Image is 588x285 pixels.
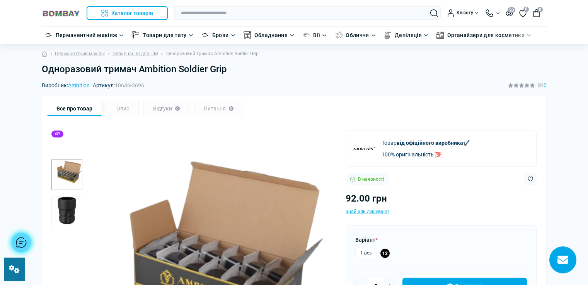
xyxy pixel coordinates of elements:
[143,31,186,39] a: Товари для тату
[212,31,229,39] a: Брови
[537,7,543,12] span: 0
[42,64,547,75] h1: Одноразовий тримач Ambition Soldier Grip
[87,6,168,20] button: Каталог товарів
[112,50,158,58] a: Обладнання для ПМ
[132,31,140,39] img: Товари для тату
[51,196,82,227] div: 2 / 2
[430,9,438,17] button: Search
[523,7,529,12] span: 0
[508,7,515,13] span: 20
[115,82,144,88] span: 10646-3696
[346,209,389,214] span: Знайшли дешевше?
[506,10,513,16] button: 20
[384,31,392,39] img: Депіляція
[436,31,444,39] img: Органайзери для косметики
[93,83,144,88] span: Артикул:
[380,248,390,259] label: 12 pcs 1 099.00 грн
[51,131,63,137] div: ХІТ
[302,31,310,39] img: Вії
[447,31,525,39] a: Органайзери для косметики
[346,31,369,39] a: Обличчя
[68,82,90,88] a: Ambition
[42,83,90,88] span: Виробник:
[254,31,288,39] a: Обладнання
[395,31,422,39] a: Депіляція
[244,31,251,39] img: Обладнання
[355,236,378,244] label: Варіант
[382,150,470,159] p: 100% оригінальність 💯
[42,10,80,17] img: BOMBAY
[544,81,547,90] span: 0
[47,101,102,116] div: Все про товар
[346,193,387,204] span: 92.00 грн
[519,9,527,17] a: 0
[55,50,105,58] a: Перманентний макіяж
[51,159,82,190] img: Одноразовий тримач Ambition Soldier Grip
[107,101,139,116] div: Опис
[355,248,377,258] label: 1 pcs
[45,31,53,39] img: Перманентний макіяж
[51,159,82,190] div: 1 / 2
[56,31,118,39] a: Перманентний макіяж
[143,101,189,116] div: Відгуки
[533,9,540,17] button: 0
[335,31,343,39] img: Обличчя
[352,137,375,160] img: Ambition
[524,173,537,185] button: Wishlist button
[42,44,547,64] nav: breadcrumb
[346,173,389,185] div: В наявності
[201,31,209,39] img: Брови
[194,101,243,116] div: Питання
[397,140,463,146] b: від офіційного виробника
[313,31,320,39] a: Вії
[51,196,82,227] img: Одноразовий тримач Ambition Soldier Grip
[158,50,259,58] li: Одноразовий тримач Ambition Soldier Grip
[382,139,470,147] p: Товар ✔️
